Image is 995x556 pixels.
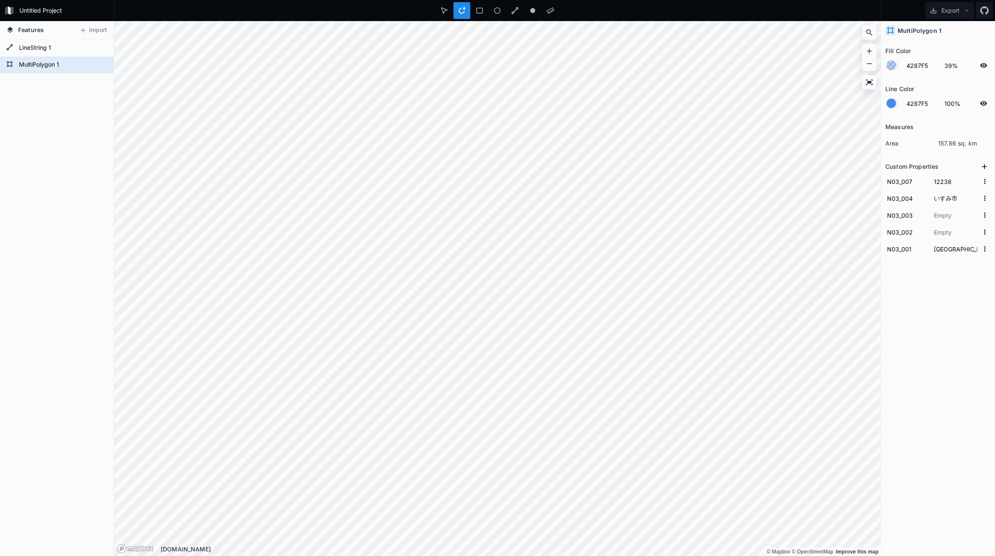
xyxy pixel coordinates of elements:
input: Name [885,175,928,188]
h2: Custom Properties [885,160,938,173]
a: Mapbox [766,549,790,555]
input: Empty [932,209,979,221]
input: Name [885,192,928,205]
h2: Line Color [885,82,914,95]
dd: 157.86 sq. km [938,139,991,148]
h2: Measures [885,120,914,133]
input: Empty [932,226,979,238]
dt: area [885,139,938,148]
div: [DOMAIN_NAME] [161,545,881,553]
input: Empty [932,175,979,188]
input: Empty [932,192,979,205]
input: Empty [932,243,979,255]
input: Name [885,209,928,221]
h2: Fill Color [885,44,911,57]
input: Name [885,243,928,255]
a: Mapbox logo [117,544,154,553]
button: Import [75,24,111,37]
span: Features [18,25,44,34]
h4: MultiPolygon 1 [898,26,941,35]
button: Export [925,2,974,19]
input: Name [885,226,928,238]
a: Map feedback [836,549,879,555]
a: OpenStreetMap [792,549,833,555]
